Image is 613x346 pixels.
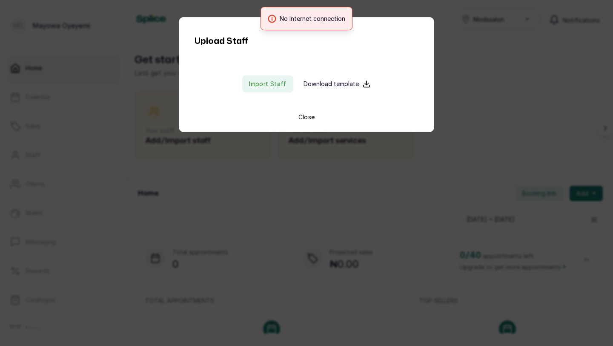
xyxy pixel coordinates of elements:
[242,75,293,92] button: Import Staff
[195,35,248,48] h1: Upload Staff
[280,14,345,23] span: No internet connection
[298,113,315,121] button: Close
[304,80,371,88] a: Download template
[304,80,359,88] p: Download template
